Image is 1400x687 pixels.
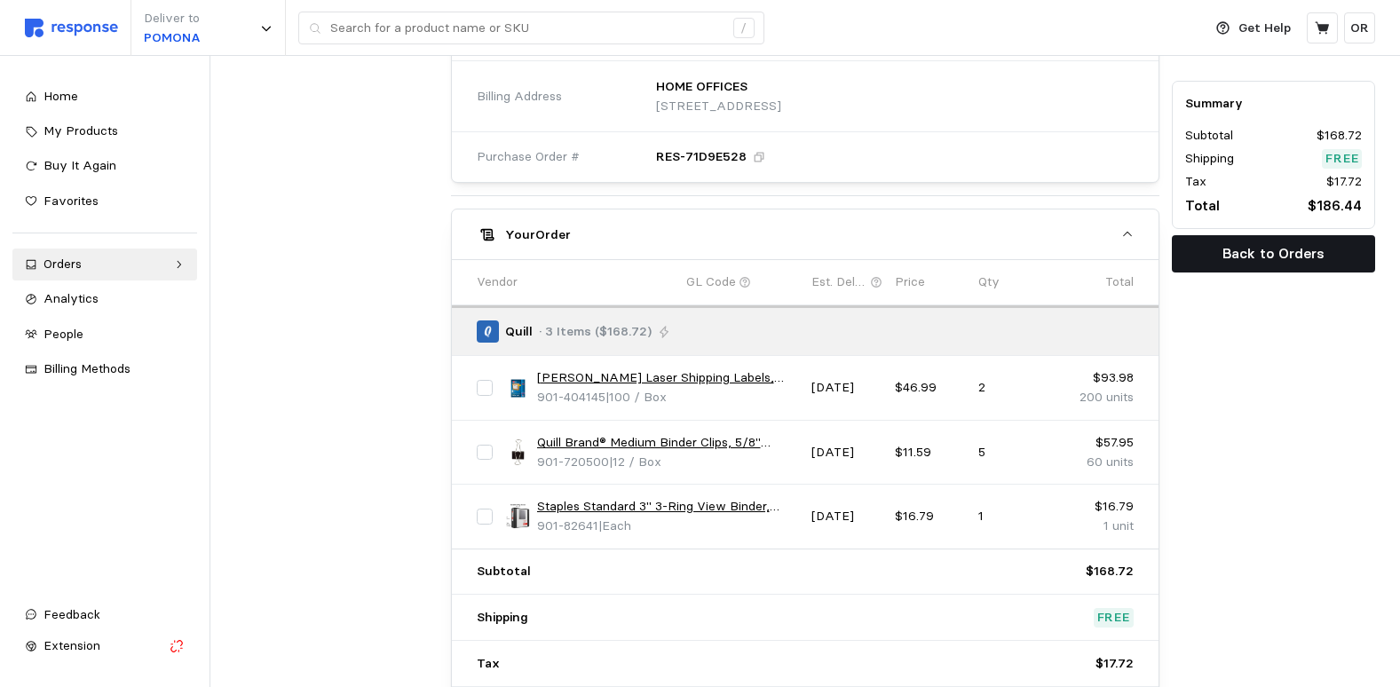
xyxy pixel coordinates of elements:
[811,272,867,292] p: Est. Delivery
[733,18,755,39] div: /
[44,122,118,138] span: My Products
[477,147,580,167] span: Purchase Order #
[1308,194,1362,217] p: $186.44
[1325,149,1359,169] p: Free
[1350,19,1369,38] p: OR
[1062,433,1133,453] p: $57.95
[1097,608,1131,628] p: Free
[12,81,197,113] a: Home
[44,637,100,653] span: Extension
[1326,172,1362,192] p: $17.72
[452,209,1159,259] button: YourOrder
[1062,497,1133,517] p: $16.79
[1185,172,1206,192] p: Tax
[44,157,116,173] span: Buy It Again
[811,378,882,398] p: [DATE]
[12,283,197,315] a: Analytics
[978,443,1049,462] p: 5
[656,147,747,167] p: RES-71D9E528
[1185,126,1233,146] p: Subtotal
[477,87,562,107] span: Billing Address
[978,507,1049,526] p: 1
[978,378,1049,398] p: 2
[686,272,736,292] p: GL Code
[1344,12,1375,43] button: OR
[44,193,99,209] span: Favorites
[44,326,83,342] span: People
[505,225,571,244] h5: Your Order
[537,454,609,470] span: 901-720500
[537,433,799,453] a: Quill Brand® Medium Binder Clips, 5/8" Capacity, 12/Box (720500-QCC)
[1317,126,1362,146] p: $168.72
[477,654,500,674] p: Tax
[12,115,197,147] a: My Products
[895,443,966,462] p: $11.59
[1062,368,1133,388] p: $93.98
[44,606,100,622] span: Feedback
[12,319,197,351] a: People
[539,322,652,342] p: · 3 Items ($168.72)
[1062,388,1133,407] p: 200 units
[1095,654,1134,674] p: $17.72
[44,88,78,104] span: Home
[1062,517,1133,536] p: 1 unit
[1086,562,1134,581] p: $168.72
[1185,194,1220,217] p: Total
[895,272,925,292] p: Price
[477,272,518,292] p: Vendor
[811,507,882,526] p: [DATE]
[144,9,201,28] p: Deliver to
[12,249,197,280] a: Orders
[605,389,667,405] span: | 100 / Box
[44,290,99,306] span: Analytics
[656,97,781,116] p: [STREET_ADDRESS]
[44,255,166,274] div: Orders
[1062,453,1133,472] p: 60 units
[452,10,1159,182] div: Quill· 3 Items ($168.72)
[537,497,799,517] a: Staples Standard 3" 3-Ring View Binder, Black (26449-CC)
[598,517,631,533] span: | Each
[1105,272,1134,292] p: Total
[44,360,131,376] span: Billing Methods
[330,12,724,44] input: Search for a product name or SKU
[12,186,197,217] a: Favorites
[609,454,661,470] span: | 12 / Box
[144,28,201,48] p: POMONA
[1185,149,1234,169] p: Shipping
[978,272,1000,292] p: Qty
[12,630,197,662] button: Extension
[12,150,197,182] a: Buy It Again
[505,375,531,401] img: sp45444657_s7
[477,608,528,628] p: Shipping
[1172,235,1375,272] button: Back to Orders
[895,507,966,526] p: $16.79
[12,599,197,631] button: Feedback
[656,77,747,97] p: HOME OFFICES
[537,368,799,388] a: [PERSON_NAME] Laser Shipping Labels, Sure Feed Technology, 11" x 8 1/2", White, 100 Labels Per Pa...
[1222,242,1325,265] p: Back to Orders
[811,443,882,462] p: [DATE]
[895,378,966,398] p: $46.99
[477,562,531,581] p: Subtotal
[505,322,533,342] p: Quill
[537,389,605,405] span: 901-404145
[1206,12,1301,45] button: Get Help
[537,517,598,533] span: 901-82641
[12,353,197,385] a: Billing Methods
[505,503,531,529] img: s1216515_s7
[1185,94,1362,113] h5: Summary
[505,439,531,465] img: 94555_s7
[25,19,118,37] img: svg%3e
[1238,19,1291,38] p: Get Help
